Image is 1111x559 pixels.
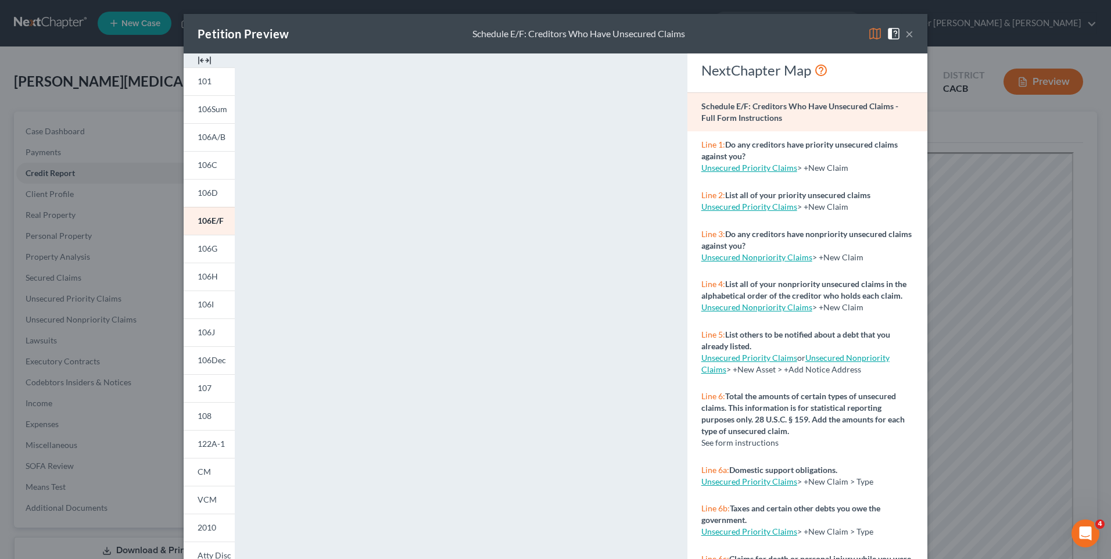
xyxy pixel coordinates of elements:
a: 106E/F [184,207,235,235]
button: × [905,27,913,41]
a: 106J [184,318,235,346]
a: 106H [184,263,235,291]
span: 106H [198,271,218,281]
a: Unsecured Priority Claims [701,526,797,536]
a: CM [184,458,235,486]
div: Schedule E/F: Creditors Who Have Unsecured Claims [472,27,685,41]
span: 122A-1 [198,439,225,449]
a: Unsecured Priority Claims [701,202,797,212]
strong: Schedule E/F: Creditors Who Have Unsecured Claims - Full Form Instructions [701,101,898,123]
a: Unsecured Priority Claims [701,353,797,363]
div: NextChapter Map [701,61,913,80]
span: 106E/F [198,216,224,225]
a: 101 [184,67,235,95]
span: > +New Claim > Type [797,476,873,486]
a: 106A/B [184,123,235,151]
a: 106Dec [184,346,235,374]
iframe: Intercom live chat [1071,519,1099,547]
strong: Do any creditors have nonpriority unsecured claims against you? [701,229,912,250]
span: Line 6a: [701,465,729,475]
strong: Total the amounts of certain types of unsecured claims. This information is for statistical repor... [701,391,905,436]
a: 108 [184,402,235,430]
span: 106D [198,188,218,198]
a: Unsecured Nonpriority Claims [701,302,812,312]
a: Unsecured Nonpriority Claims [701,353,890,374]
span: 101 [198,76,212,86]
a: 106I [184,291,235,318]
a: Unsecured Priority Claims [701,163,797,173]
a: Unsecured Nonpriority Claims [701,252,812,262]
span: 4 [1095,519,1105,529]
strong: List others to be notified about a debt that you already listed. [701,329,890,351]
a: 106D [184,179,235,207]
span: > +New Claim [797,163,848,173]
strong: List all of your priority unsecured claims [725,190,870,200]
strong: Domestic support obligations. [729,465,837,475]
span: Line 2: [701,190,725,200]
span: Line 5: [701,329,725,339]
span: > +New Asset > +Add Notice Address [701,353,890,374]
span: > +New Claim [797,202,848,212]
span: 108 [198,411,212,421]
span: Line 6b: [701,503,730,513]
strong: Do any creditors have priority unsecured claims against you? [701,139,898,161]
span: Line 4: [701,279,725,289]
a: 106Sum [184,95,235,123]
a: 106C [184,151,235,179]
span: 106Sum [198,104,227,114]
img: help-close-5ba153eb36485ed6c1ea00a893f15db1cb9b99d6cae46e1a8edb6c62d00a1a76.svg [887,27,901,41]
a: 107 [184,374,235,402]
a: 122A-1 [184,430,235,458]
span: 106I [198,299,214,309]
span: VCM [198,494,217,504]
span: > +New Claim [812,252,863,262]
span: Line 6: [701,391,725,401]
a: Unsecured Priority Claims [701,476,797,486]
span: Line 3: [701,229,725,239]
a: 2010 [184,514,235,542]
span: 2010 [198,522,216,532]
span: 107 [198,383,212,393]
a: VCM [184,486,235,514]
span: 106G [198,243,217,253]
span: 106A/B [198,132,225,142]
span: or [701,353,805,363]
a: 106G [184,235,235,263]
span: CM [198,467,211,476]
span: > +New Claim > Type [797,526,873,536]
span: > +New Claim [812,302,863,312]
span: 106J [198,327,215,337]
strong: List all of your nonpriority unsecured claims in the alphabetical order of the creditor who holds... [701,279,906,300]
div: Petition Preview [198,26,289,42]
strong: Taxes and certain other debts you owe the government. [701,503,880,525]
span: 106C [198,160,217,170]
span: Line 1: [701,139,725,149]
img: map-eea8200ae884c6f1103ae1953ef3d486a96c86aabb227e865a55264e3737af1f.svg [868,27,882,41]
span: See form instructions [701,438,779,447]
img: expand-e0f6d898513216a626fdd78e52531dac95497ffd26381d4c15ee2fc46db09dca.svg [198,53,212,67]
span: 106Dec [198,355,226,365]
